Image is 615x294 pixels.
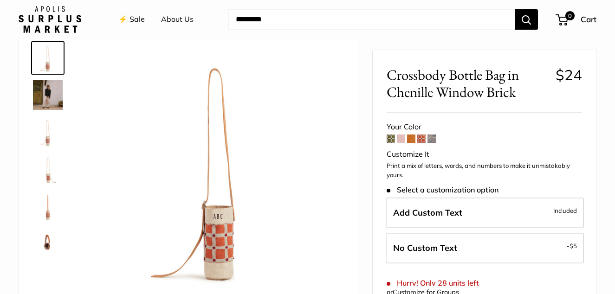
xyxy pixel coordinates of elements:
label: Leave Blank [386,233,584,263]
a: ⚡️ Sale [118,13,145,26]
a: Crossbody Bottle Bag in Chenille Window Brick [31,153,65,186]
div: Your Color [387,120,582,134]
a: Crossbody Bottle Bag in Chenille Window Brick [31,190,65,223]
a: 0 Cart [557,12,596,27]
a: Crossbody Bottle Bag in Chenille Window Brick [31,115,65,149]
img: Crossbody Bottle Bag in Chenille Window Brick [33,117,63,147]
span: 0 [565,11,575,20]
img: Crossbody Bottle Bag in Chenille Window Brick [33,80,63,110]
a: Crossbody Bottle Bag in Chenille Window Brick [31,78,65,112]
span: Add Custom Text [393,207,462,218]
button: Search [515,9,538,30]
span: - [567,240,577,251]
img: Crossbody Bottle Bag in Chenille Window Brick [33,154,63,184]
span: Select a customization option [387,185,498,194]
img: Apolis: Surplus Market [19,6,81,33]
span: Included [553,205,577,216]
span: $5 [570,242,577,249]
span: No Custom Text [393,243,457,253]
div: Customize It [387,147,582,161]
img: Crossbody Bottle Bag in Chenille Window Brick [33,43,63,73]
img: Crossbody Bottle Bag in Chenille Window Brick [33,229,63,258]
label: Add Custom Text [386,198,584,228]
a: Crossbody Bottle Bag in Chenille Window Brick [31,41,65,75]
span: Crossbody Bottle Bag in Chenille Window Brick [387,66,549,101]
img: Crossbody Bottle Bag in Chenille Window Brick [93,43,344,294]
span: Hurry! Only 28 units left [387,279,479,288]
span: Cart [581,14,596,24]
span: $24 [556,66,582,84]
a: Crossbody Bottle Bag in Chenille Window Brick [31,227,65,260]
img: Crossbody Bottle Bag in Chenille Window Brick [33,192,63,221]
p: Print a mix of letters, words, and numbers to make it unmistakably yours. [387,161,582,179]
a: About Us [161,13,194,26]
input: Search... [228,9,515,30]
